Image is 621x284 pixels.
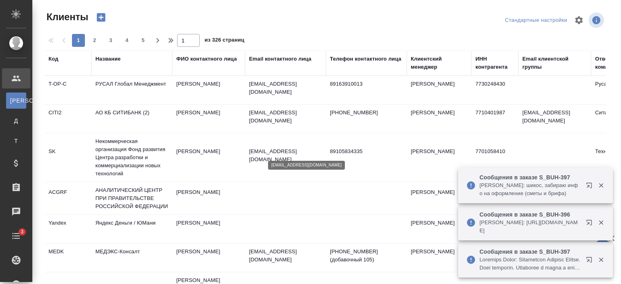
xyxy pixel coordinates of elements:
[593,219,609,226] button: Закрыть
[407,215,471,243] td: [PERSON_NAME]
[91,182,172,215] td: АНАЛИТИЧЕСКИЙ ЦЕНТР ПРИ ПРАВИТЕЛЬСТВЕ РОССИЙСКОЙ ФЕДЕРАЦИИ
[522,55,587,71] div: Email клиентской группы
[593,256,609,263] button: Закрыть
[44,244,91,272] td: MEDK
[581,252,600,271] button: Открыть в новой вкладке
[581,215,600,234] button: Открыть в новой вкладке
[91,105,172,133] td: АО КБ СИТИБАНК (2)
[249,147,322,164] p: [EMAIL_ADDRESS][DOMAIN_NAME]
[411,55,467,71] div: Клиентский менеджер
[91,11,111,24] button: Создать
[91,215,172,243] td: Яндекс Деньги / ЮМани
[471,105,518,133] td: 7710401987
[249,55,311,63] div: Email контактного лица
[471,143,518,172] td: 7701058410
[176,55,237,63] div: ФИО контактного лица
[172,105,245,133] td: [PERSON_NAME]
[88,36,101,44] span: 2
[172,244,245,272] td: [PERSON_NAME]
[249,109,322,125] p: [EMAIL_ADDRESS][DOMAIN_NAME]
[120,36,133,44] span: 4
[407,143,471,172] td: [PERSON_NAME]
[2,226,30,246] a: 3
[330,248,403,264] p: [PHONE_NUMBER] (добавочный 105)
[91,244,172,272] td: МЕДЭКС-Консалт
[172,76,245,104] td: [PERSON_NAME]
[44,143,91,172] td: SK
[172,215,245,243] td: [PERSON_NAME]
[330,147,403,156] p: 89105834335
[44,105,91,133] td: CITI2
[479,173,581,181] p: Сообщения в заказе S_BUH-397
[44,76,91,104] td: T-OP-C
[6,93,26,109] a: [PERSON_NAME]
[581,177,600,197] button: Открыть в новой вкладке
[49,55,58,63] div: Код
[503,14,569,27] div: split button
[172,184,245,212] td: [PERSON_NAME]
[330,109,403,117] p: [PHONE_NUMBER]
[407,76,471,104] td: [PERSON_NAME]
[479,210,581,219] p: Сообщения в заказе S_BUH-396
[330,55,401,63] div: Телефон контактного лица
[44,184,91,212] td: ACGRF
[593,182,609,189] button: Закрыть
[205,35,244,47] span: из 326 страниц
[479,219,581,235] p: [PERSON_NAME]: [URL][DOMAIN_NAME]
[589,13,606,28] span: Посмотреть информацию
[104,36,117,44] span: 3
[44,215,91,243] td: Yandex
[10,137,22,145] span: Т
[91,76,172,104] td: РУСАЛ Глобал Менеджмент
[330,80,403,88] p: 89163910013
[471,76,518,104] td: 7730248430
[407,244,471,272] td: [PERSON_NAME]
[10,97,22,105] span: [PERSON_NAME]
[44,11,88,23] span: Клиенты
[518,105,591,133] td: [EMAIL_ADDRESS][DOMAIN_NAME]
[104,34,117,47] button: 3
[95,55,120,63] div: Название
[479,248,581,256] p: Сообщения в заказе S_BUH-397
[479,181,581,198] p: [PERSON_NAME]: шикос, забираю инфо на оформление (сметы и брифа)
[6,133,26,149] a: Т
[16,228,28,236] span: 3
[137,34,150,47] button: 5
[475,55,514,71] div: ИНН контрагента
[10,117,22,125] span: Д
[249,80,322,96] p: [EMAIL_ADDRESS][DOMAIN_NAME]
[479,256,581,272] p: Loremips Dolor: Sitametcon Adipisc Elitse. Doei temporin. Utlaboree d magna a enimadmin veniamq, ...
[91,133,172,182] td: Некоммерческая организация Фонд развития Центра разработки и коммерциализации новых технологий
[6,113,26,129] a: Д
[249,248,322,264] p: [EMAIL_ADDRESS][DOMAIN_NAME]
[120,34,133,47] button: 4
[407,105,471,133] td: [PERSON_NAME]
[137,36,150,44] span: 5
[569,11,589,30] span: Настроить таблицу
[407,184,471,212] td: [PERSON_NAME]
[172,143,245,172] td: [PERSON_NAME]
[88,34,101,47] button: 2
